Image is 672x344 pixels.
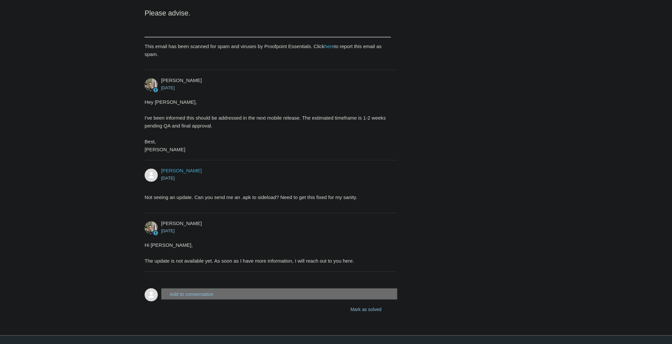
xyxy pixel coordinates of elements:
[335,303,397,315] button: Mark as solved
[324,43,334,49] a: here
[145,241,391,265] div: Hi [PERSON_NAME], The update is not available yet. As soon as I have more information, I will rea...
[161,77,202,83] span: Michael Tjader
[161,228,175,233] time: 10/02/2025, 13:16
[145,42,391,58] p: This email has been scanned for spam and viruses by Proofpoint Essentials. Click to report this e...
[145,193,391,201] p: Not seeing an update. Can you send me an .apk to sideload? Need to get this fixed for my sanity.
[161,167,202,173] span: Tim Schoeller
[161,175,175,180] time: 10/01/2025, 17:51
[161,220,202,226] span: Michael Tjader
[161,167,202,173] a: [PERSON_NAME]
[145,9,190,17] span: Please advise.
[161,288,397,300] button: Add to conversation
[145,98,391,153] div: Hey [PERSON_NAME], I've been informed this should be addressed in the next mobile release. The es...
[161,85,175,90] time: 09/12/2025, 12:17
